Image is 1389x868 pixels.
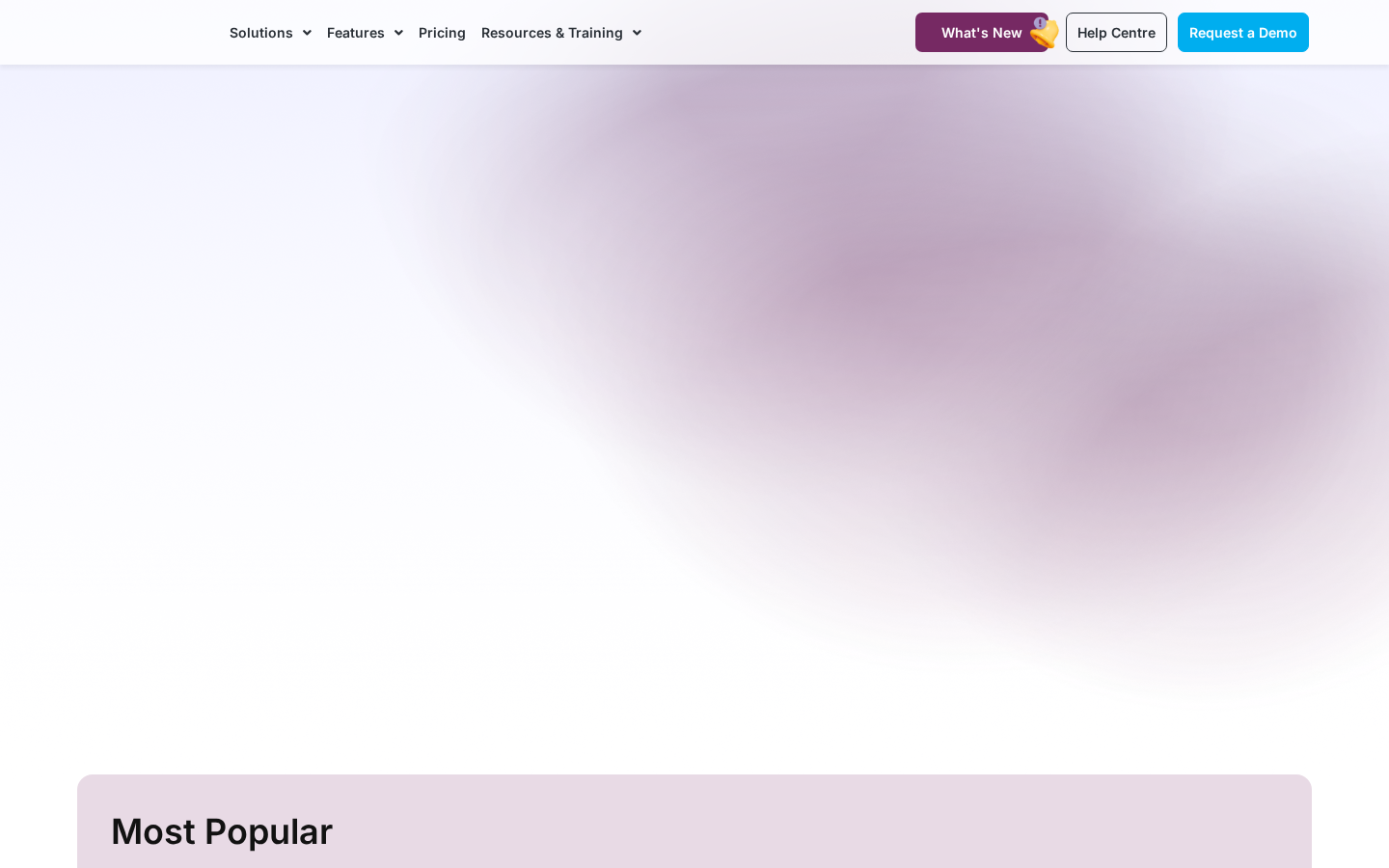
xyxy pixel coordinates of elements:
a: Request a Demo [1178,13,1309,52]
img: CareMaster Logo [80,18,210,47]
a: What's New [915,13,1049,52]
span: What's New [941,24,1022,41]
a: Help Centre [1066,13,1167,52]
span: Help Centre [1077,24,1156,41]
span: Request a Demo [1189,24,1297,41]
h2: Most Popular [111,803,1283,860]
